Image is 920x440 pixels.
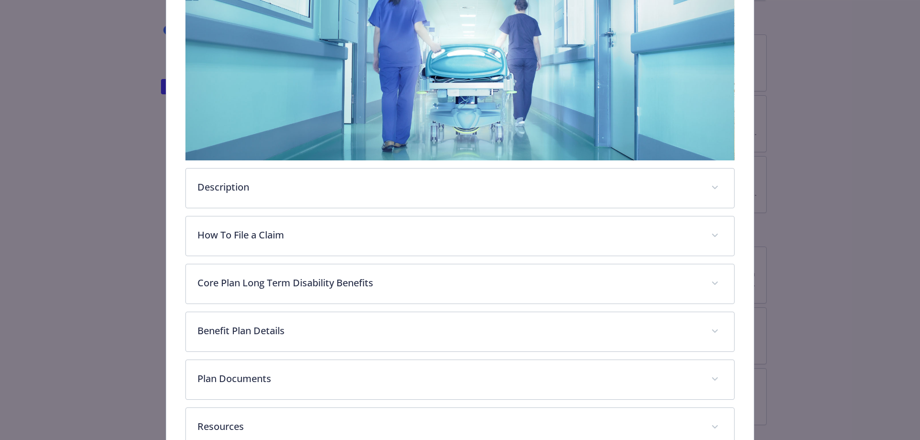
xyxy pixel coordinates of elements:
[186,312,735,351] div: Benefit Plan Details
[186,264,735,304] div: Core Plan Long Term Disability Benefits
[197,419,700,434] p: Resources
[197,276,700,290] p: Core Plan Long Term Disability Benefits
[186,169,735,208] div: Description
[197,180,700,194] p: Description
[197,372,700,386] p: Plan Documents
[197,324,700,338] p: Benefit Plan Details
[186,360,735,399] div: Plan Documents
[186,216,735,256] div: How To File a Claim
[197,228,700,242] p: How To File a Claim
